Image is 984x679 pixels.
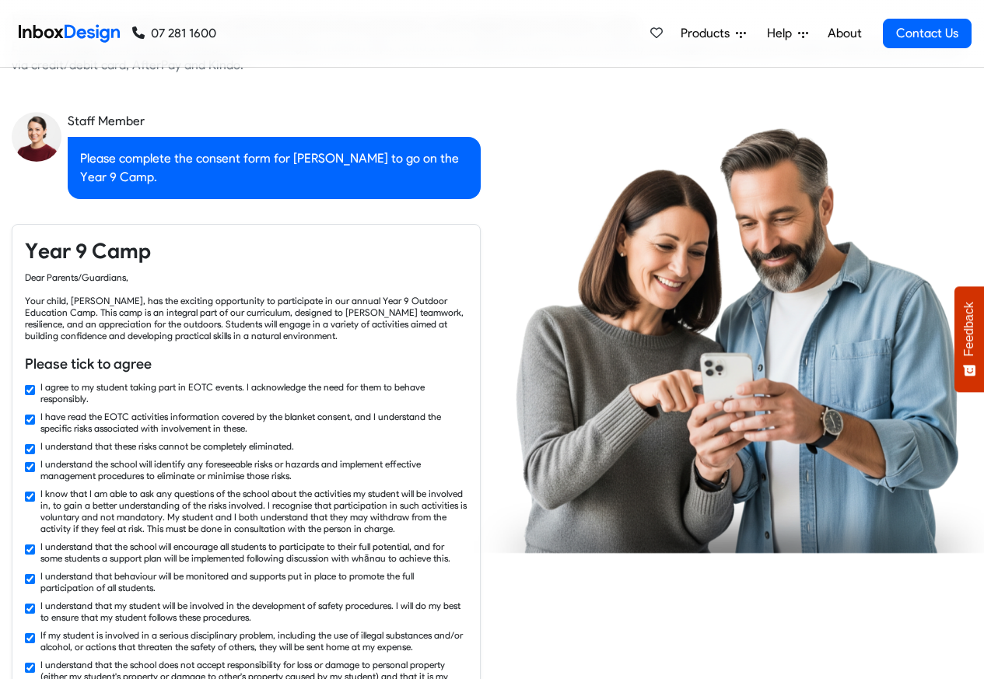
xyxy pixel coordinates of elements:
[40,381,467,404] label: I agree to my student taking part in EOTC events. I acknowledge the need for them to behave respo...
[40,629,467,653] label: If my student is involved in a serious disciplinary problem, including the use of illegal substan...
[25,237,467,265] h4: Year 9 Camp
[40,440,294,452] label: I understand that these risks cannot be completely eliminated.
[883,19,972,48] a: Contact Us
[954,286,984,392] button: Feedback - Show survey
[40,570,467,593] label: I understand that behaviour will be monitored and supports put in place to promote the full parti...
[40,488,467,534] label: I know that I am able to ask any questions of the school about the activities my student will be ...
[25,354,467,374] h6: Please tick to agree
[823,18,866,49] a: About
[767,24,798,43] span: Help
[674,18,752,49] a: Products
[681,24,736,43] span: Products
[962,302,976,356] span: Feedback
[12,112,61,162] img: staff_avatar.png
[40,600,467,623] label: I understand that my student will be involved in the development of safety procedures. I will do ...
[25,271,467,341] div: Dear Parents/Guardians, Your child, [PERSON_NAME], has the exciting opportunity to participate in...
[68,112,481,131] div: Staff Member
[132,24,216,43] a: 07 281 1600
[40,458,467,481] label: I understand the school will identify any foreseeable risks or hazards and implement effective ma...
[761,18,814,49] a: Help
[68,137,481,199] div: Please complete the consent form for [PERSON_NAME] to go on the Year 9 Camp.
[40,411,467,434] label: I have read the EOTC activities information covered by the blanket consent, and I understand the ...
[40,541,467,564] label: I understand that the school will encourage all students to participate to their full potential, ...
